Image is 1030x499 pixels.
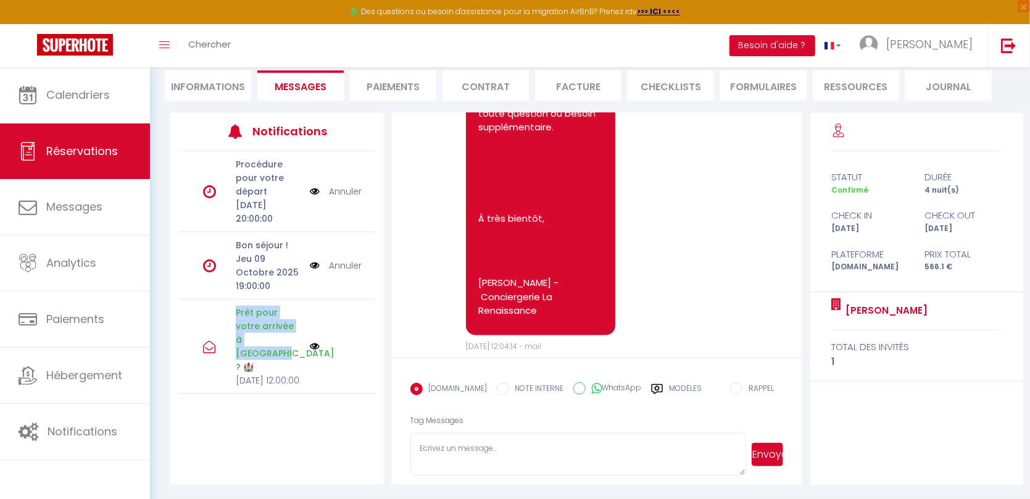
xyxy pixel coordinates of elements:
li: CHECKLISTS [628,70,714,101]
label: WhatsApp [586,382,642,396]
label: [DOMAIN_NAME] [423,383,488,396]
div: statut [823,170,916,185]
li: Paiements [350,70,436,101]
div: 566.1 € [916,261,1010,273]
li: Facture [535,70,621,101]
span: [DATE] 12:04:14 - mail [466,342,541,352]
div: [DATE] [916,223,1010,235]
li: FORMULAIRES [720,70,807,101]
a: Chercher [179,24,240,67]
span: Analytics [46,255,96,270]
label: NOTE INTERNE [509,383,564,396]
p: [DATE] 20:00:00 [236,198,302,225]
li: Contrat [442,70,529,101]
p: [DATE] 12:00:00 [236,374,302,387]
p: Bon séjour ! [236,238,302,252]
span: Paiements [46,311,104,327]
span: Confirmé [831,185,868,195]
div: total des invités [831,340,1002,354]
li: Informations [165,70,251,101]
span: Réservations [46,143,118,159]
img: ... [860,35,878,54]
span: Messages [275,80,326,94]
img: Super Booking [37,34,113,56]
p: Jeu 09 Octobre 2025 19:00:00 [236,252,302,293]
div: [DATE] [823,223,916,235]
span: Tag Messages [410,415,464,426]
p: À très bientôt, [478,212,603,227]
li: Ressources [813,70,899,101]
img: NO IMAGE [310,342,320,351]
label: Modèles [670,383,702,405]
a: Annuler [329,259,362,272]
label: RAPPEL [742,383,774,396]
div: check in [823,208,916,223]
img: NO IMAGE [310,185,320,198]
button: Envoyer [752,443,783,466]
a: [PERSON_NAME] [841,303,928,318]
p: Procédure pour votre départ [236,157,302,198]
div: [DOMAIN_NAME] [823,261,916,273]
div: check out [916,208,1010,223]
li: Journal [905,70,992,101]
div: 1 [831,354,1002,369]
div: Plateforme [823,247,916,262]
img: logout [1001,38,1016,53]
p: Je reste disponible pour toute question ou besoin supplémentaire. [478,93,603,135]
a: Annuler [329,185,362,198]
span: Hébergement [46,367,122,383]
div: 4 nuit(s) [916,185,1010,196]
a: >>> ICI <<<< [637,6,680,17]
p: [PERSON_NAME] - Conciergerie La Renaissance [478,277,603,319]
div: Prix total [916,247,1010,262]
button: Besoin d'aide ? [729,35,815,56]
img: NO IMAGE [310,259,320,272]
span: Notifications [48,424,117,439]
span: Calendriers [46,87,110,103]
span: Messages [46,199,102,214]
h3: Notifications [252,117,334,145]
span: Chercher [188,38,231,51]
span: [PERSON_NAME] [886,36,973,52]
p: Prêt pour votre arrivée à [GEOGRAPHIC_DATA] ? 🏰 [236,306,302,374]
div: durée [916,170,1010,185]
a: ... [PERSON_NAME] [850,24,988,67]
